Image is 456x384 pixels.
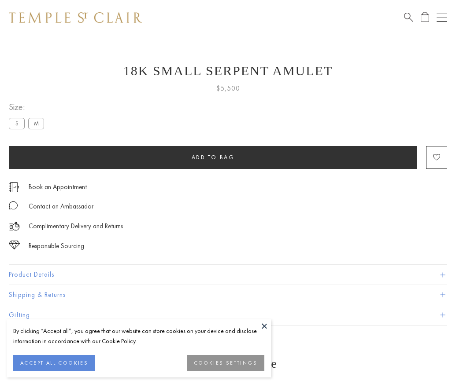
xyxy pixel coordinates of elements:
[9,118,25,129] label: S
[13,355,95,371] button: ACCEPT ALL COOKIES
[9,285,447,305] button: Shipping & Returns
[216,83,240,94] span: $5,500
[187,355,264,371] button: COOKIES SETTINGS
[29,201,93,212] div: Contact an Ambassador
[9,63,447,78] h1: 18K Small Serpent Amulet
[29,241,84,252] div: Responsible Sourcing
[9,100,48,114] span: Size:
[13,326,264,346] div: By clicking “Accept all”, you agree that our website can store cookies on your device and disclos...
[9,305,447,325] button: Gifting
[404,12,413,23] a: Search
[29,182,87,192] a: Book an Appointment
[28,118,44,129] label: M
[192,154,235,161] span: Add to bag
[9,265,447,285] button: Product Details
[9,241,20,249] img: icon_sourcing.svg
[9,182,19,192] img: icon_appointment.svg
[437,12,447,23] button: Open navigation
[9,12,142,23] img: Temple St. Clair
[421,12,429,23] a: Open Shopping Bag
[29,221,123,232] p: Complimentary Delivery and Returns
[9,146,417,169] button: Add to bag
[9,201,18,210] img: MessageIcon-01_2.svg
[9,221,20,232] img: icon_delivery.svg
